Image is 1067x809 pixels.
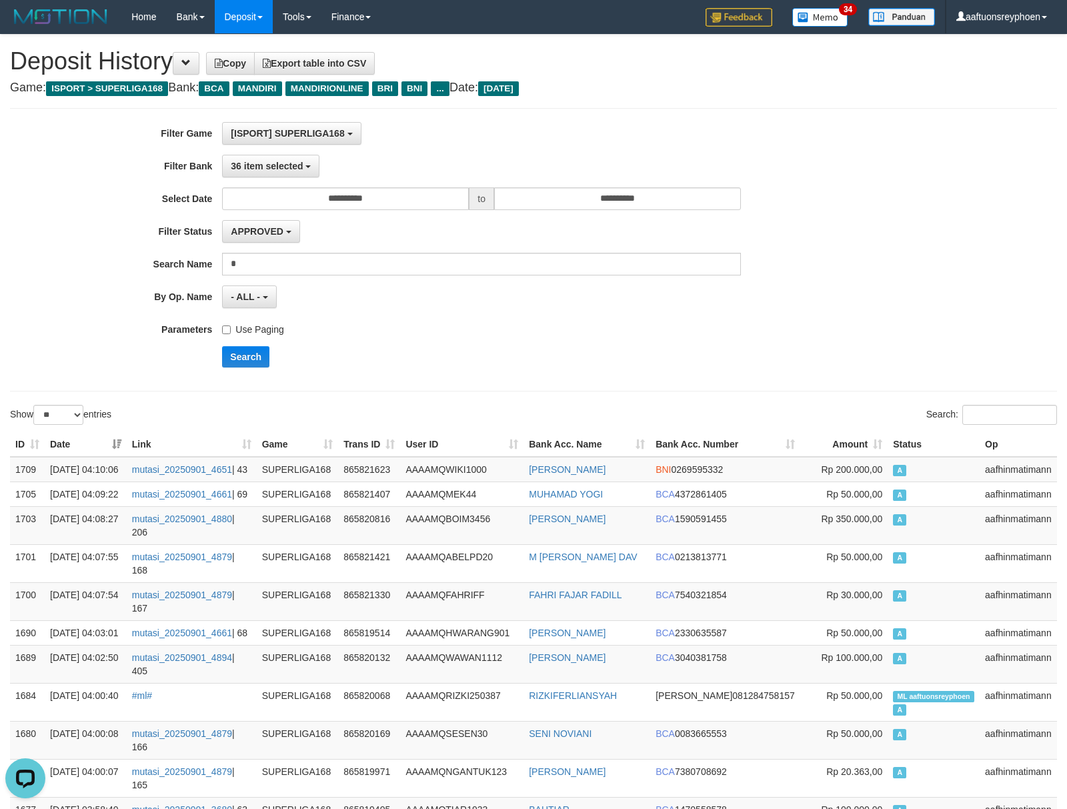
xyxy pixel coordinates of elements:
[650,582,800,620] td: 7540321854
[257,506,338,544] td: SUPERLIGA168
[254,52,375,75] a: Export table into CSV
[45,506,127,544] td: [DATE] 04:08:27
[400,759,523,797] td: AAAAMQNGANTUK123
[10,457,45,482] td: 1709
[338,645,400,683] td: 865820132
[45,620,127,645] td: [DATE] 04:03:01
[33,405,83,425] select: Showentries
[980,432,1057,457] th: Op
[656,464,671,475] span: BNI
[893,653,906,664] span: Approved
[199,81,229,96] span: BCA
[650,432,800,457] th: Bank Acc. Number: activate to sort column ascending
[338,544,400,582] td: 865821421
[338,457,400,482] td: 865821623
[656,489,675,500] span: BCA
[372,81,398,96] span: BRI
[127,620,257,645] td: | 68
[529,552,637,562] a: M [PERSON_NAME] DAV
[222,220,299,243] button: APPROVED
[980,482,1057,506] td: aafhinmatimann
[127,482,257,506] td: | 69
[127,759,257,797] td: | 165
[926,405,1057,425] label: Search:
[826,628,882,638] span: Rp 50.000,00
[400,544,523,582] td: AAAAMQABELPD20
[45,645,127,683] td: [DATE] 04:02:50
[222,325,231,334] input: Use Paging
[257,620,338,645] td: SUPERLIGA168
[132,552,232,562] a: mutasi_20250901_4879
[980,721,1057,759] td: aafhinmatimann
[400,620,523,645] td: AAAAMQHWARANG901
[529,652,606,663] a: [PERSON_NAME]
[888,432,980,457] th: Status
[233,81,282,96] span: MANDIRI
[132,590,232,600] a: mutasi_20250901_4879
[338,721,400,759] td: 865820169
[338,759,400,797] td: 865819971
[893,767,906,778] span: Approved
[215,58,246,69] span: Copy
[132,489,232,500] a: mutasi_20250901_4661
[980,457,1057,482] td: aafhinmatimann
[401,81,427,96] span: BNI
[893,691,974,702] span: Manually Linked by aaftuonsreyphoen
[656,628,675,638] span: BCA
[10,482,45,506] td: 1705
[222,318,283,336] label: Use Paging
[222,122,361,145] button: [ISPORT] SUPERLIGA168
[893,729,906,740] span: Approved
[400,645,523,683] td: AAAAMQWAWAN1112
[893,704,906,716] span: Approved
[10,48,1057,75] h1: Deposit History
[706,8,772,27] img: Feedback.jpg
[821,464,882,475] span: Rp 200.000,00
[400,482,523,506] td: AAAAMQMEK44
[980,506,1057,544] td: aafhinmatimann
[826,590,882,600] span: Rp 30.000,00
[338,620,400,645] td: 865819514
[231,128,344,139] span: [ISPORT] SUPERLIGA168
[132,464,232,475] a: mutasi_20250901_4651
[132,766,232,777] a: mutasi_20250901_4879
[893,514,906,526] span: Approved
[45,759,127,797] td: [DATE] 04:00:07
[529,489,603,500] a: MUHAMAD YOGI
[10,721,45,759] td: 1680
[132,514,232,524] a: mutasi_20250901_4880
[656,652,675,663] span: BCA
[893,490,906,501] span: Approved
[127,721,257,759] td: | 166
[650,544,800,582] td: 0213813771
[650,482,800,506] td: 4372861405
[132,690,152,701] a: #ml#
[10,432,45,457] th: ID: activate to sort column ascending
[650,457,800,482] td: 0269595332
[338,683,400,721] td: 865820068
[132,652,232,663] a: mutasi_20250901_4894
[529,690,617,701] a: RIZKIFERLIANSYAH
[656,514,675,524] span: BCA
[231,291,260,302] span: - ALL -
[792,8,848,27] img: Button%20Memo.svg
[400,432,523,457] th: User ID: activate to sort column ascending
[656,590,675,600] span: BCA
[400,457,523,482] td: AAAAMQWIKI1000
[962,405,1057,425] input: Search:
[656,728,675,739] span: BCA
[650,721,800,759] td: 0083665553
[338,582,400,620] td: 865821330
[826,552,882,562] span: Rp 50.000,00
[656,552,675,562] span: BCA
[400,582,523,620] td: AAAAMQFAHRIFF
[257,683,338,721] td: SUPERLIGA168
[650,683,800,721] td: 081284758157
[127,645,257,683] td: | 405
[45,582,127,620] td: [DATE] 04:07:54
[231,226,283,237] span: APPROVED
[893,628,906,640] span: Approved
[257,432,338,457] th: Game: activate to sort column ascending
[257,759,338,797] td: SUPERLIGA168
[10,81,1057,95] h4: Game: Bank: Date:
